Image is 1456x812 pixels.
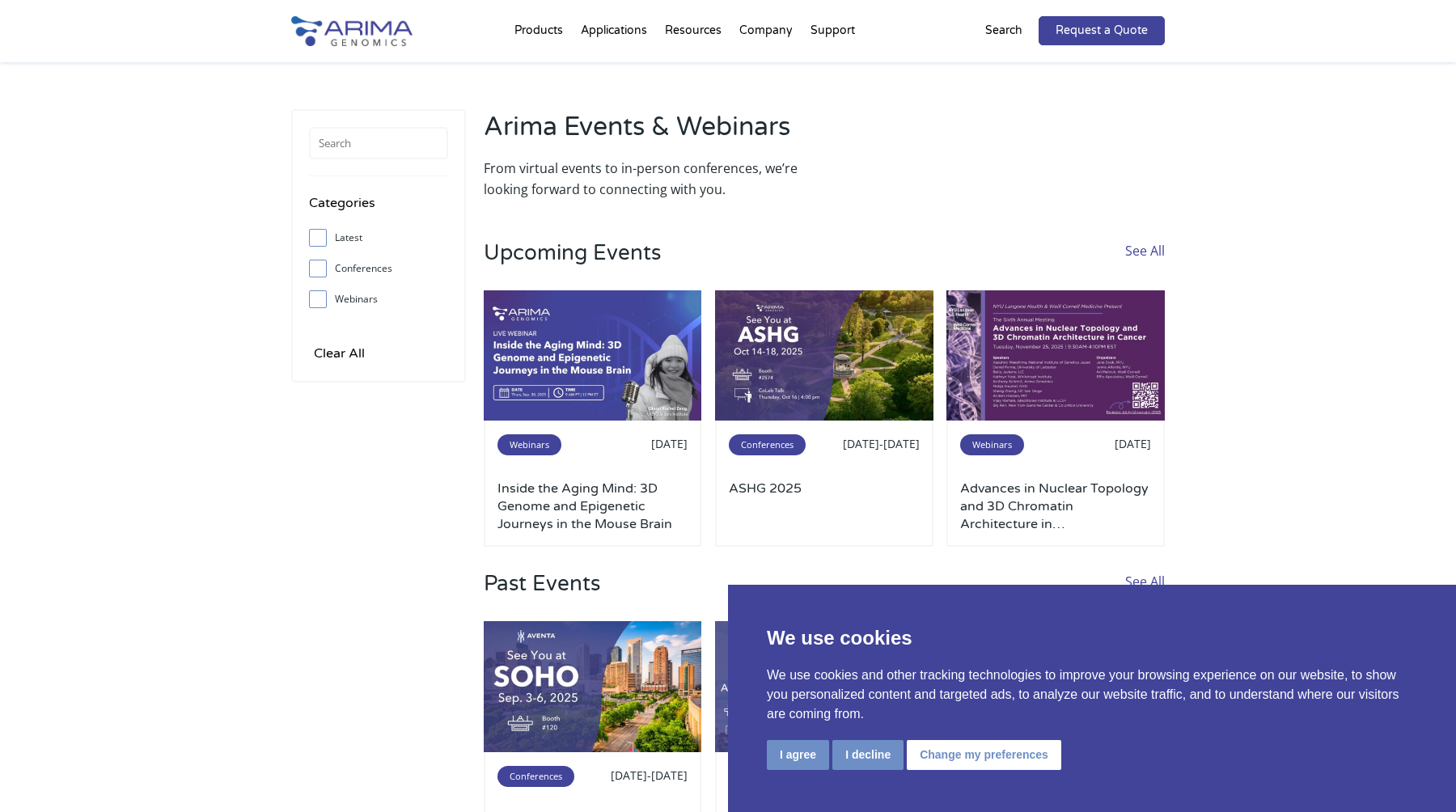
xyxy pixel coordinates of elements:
[960,480,1151,533] a: Advances in Nuclear Topology and 3D Chromatin Architecture in [MEDICAL_DATA]
[484,109,816,158] h2: Arima Events & Webinars
[1039,16,1165,45] a: Request a Quote
[1125,240,1165,290] a: See All
[715,621,933,752] img: CGC-2025-500x300.jpg
[497,434,561,455] span: Webinars
[767,740,829,770] button: I agree
[309,192,448,226] h4: Categories
[309,342,370,365] input: Clear All
[767,666,1417,724] p: We use cookies and other tracking technologies to improve your browsing experience on our website...
[767,624,1417,653] p: We use cookies
[484,621,702,752] img: SOHO-2025-500x300.jpg
[729,480,920,533] a: ASHG 2025
[291,16,413,46] img: Arima-Genomics-logo
[1115,436,1151,451] span: [DATE]
[497,766,574,787] span: Conferences
[985,20,1022,41] p: Search
[484,571,600,621] h3: Past Events
[729,434,806,455] span: Conferences
[309,226,448,250] label: Latest
[715,290,933,421] img: ashg-2025-500x300.jpg
[907,740,1061,770] button: Change my preferences
[497,480,688,533] a: Inside the Aging Mind: 3D Genome and Epigenetic Journeys in the Mouse Brain
[309,287,448,311] label: Webinars
[651,436,688,451] span: [DATE]
[946,290,1165,421] img: NYU-X-Post-No-Agenda-500x300.jpg
[611,768,688,783] span: [DATE]-[DATE]
[484,290,702,421] img: Use-This-For-Webinar-Images-2-500x300.jpg
[832,740,904,770] button: I decline
[484,158,816,200] p: From virtual events to in-person conferences, we’re looking forward to connecting with you.
[484,240,661,290] h3: Upcoming Events
[309,256,448,281] label: Conferences
[309,127,448,159] input: Search
[1125,571,1165,621] a: See All
[843,436,920,451] span: [DATE]-[DATE]
[960,434,1024,455] span: Webinars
